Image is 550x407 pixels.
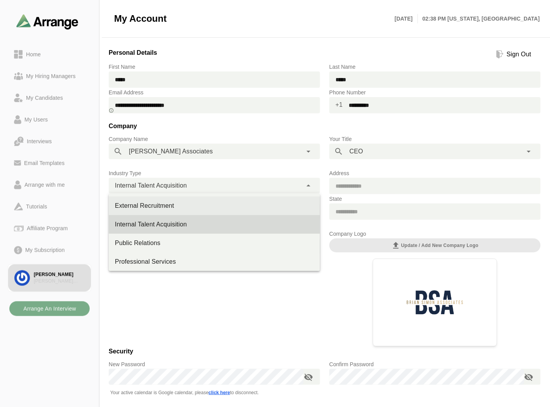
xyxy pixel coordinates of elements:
p: Phone Number [329,88,541,97]
span: click here [209,390,230,395]
p: Industry Type [109,169,320,178]
h3: Security [109,346,541,360]
span: Update / Add new Company Logo [392,241,479,250]
a: Home [8,43,91,65]
p: Anyone who signed up with an email from your Domain will be added to your company. [109,107,320,113]
div: Interviews [24,137,55,146]
div: My Subscription [22,245,68,255]
div: Public Relations [115,238,314,248]
a: Interviews [8,130,91,152]
div: Home [23,50,44,59]
a: My Subscription [8,239,91,261]
span: +1 [329,97,343,113]
span: CEO [350,146,363,157]
span: Internal Talent Acquisition [115,181,187,191]
p: Last Name [329,62,541,71]
div: External Recruitment [115,201,314,210]
button: Update / Add new Company Logo [329,238,541,252]
div: My Candidates [23,93,66,103]
a: Affiliate Program [8,217,91,239]
div: My Hiring Managers [23,71,79,81]
p: Company Logo [329,229,541,238]
img: arrangeai-name-small-logo.4d2b8aee.svg [16,14,78,29]
a: [PERSON_NAME][PERSON_NAME] Associates [8,264,91,292]
div: My Users [21,115,51,124]
p: New Password [109,360,320,369]
div: Sign Out [504,50,534,59]
button: Arrange An Interview [9,301,90,316]
div: Tutorials [23,202,50,211]
p: Company Name [109,134,320,144]
a: Tutorials [8,196,91,217]
p: State [329,194,541,203]
p: Email Address [109,88,320,97]
h3: Personal Details [109,48,157,61]
div: Arrange with me [21,180,68,190]
div: [PERSON_NAME] Associates [34,278,85,285]
div: Email Templates [21,158,68,168]
a: My Users [8,109,91,130]
div: [PERSON_NAME] [34,271,85,278]
a: My Candidates [8,87,91,109]
div: Affiliate Program [24,224,71,233]
a: My Hiring Managers [8,65,91,87]
p: Confirm Password [329,360,541,369]
div: Professional Services [115,257,314,266]
span: [PERSON_NAME] Associates [129,146,213,157]
p: Address [329,169,541,178]
a: Email Templates [8,152,91,174]
div: CEO [329,144,541,159]
i: appended action [304,372,313,382]
i: appended action [524,372,534,382]
a: Arrange with me [8,174,91,196]
p: Your Title [329,134,541,144]
p: 02:38 PM [US_STATE], [GEOGRAPHIC_DATA] [418,14,540,23]
span: My Account [114,13,167,24]
p: [DATE] [395,14,418,23]
p: Your active calendar is Google calendar, please to disconnect. [104,390,259,396]
b: Arrange An Interview [23,301,76,316]
p: First Name [109,62,320,71]
div: Internal Talent Acquisition [115,220,314,229]
h3: Company [109,121,541,134]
